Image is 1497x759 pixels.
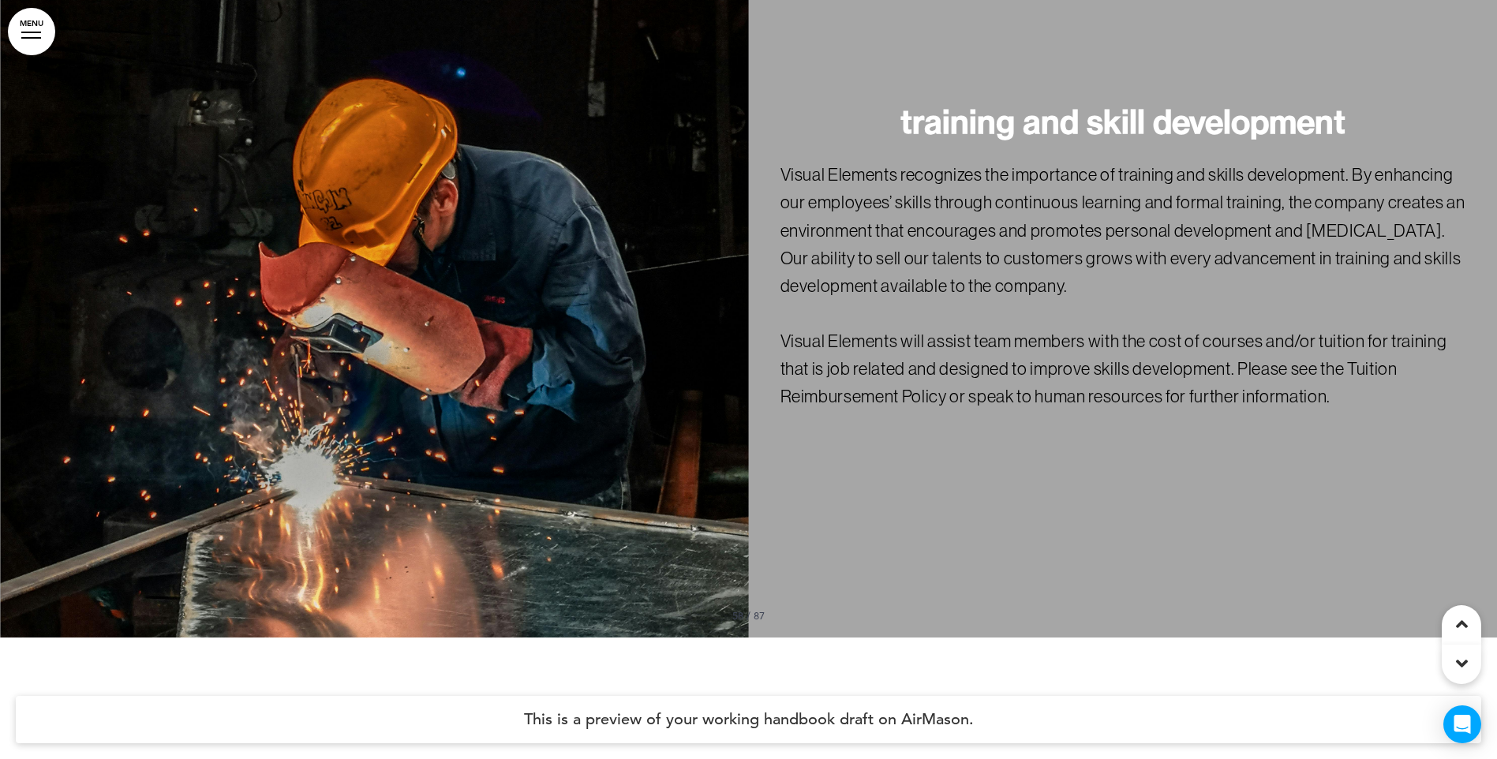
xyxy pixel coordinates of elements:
strong: Progressive Discipline [587,693,910,732]
h4: This is a preview of your working handbook draft on AirMason. [16,696,1481,743]
div: Open Intercom Messenger [1443,705,1481,743]
span: Visual Elements will assist team members with the cost of courses and/or tuition for training tha... [780,331,1447,406]
span: 58 / 87 [732,609,765,622]
strong: Training and Skill Development [900,102,1345,141]
a: MENU [8,8,55,55]
span: Visual Elements recognizes the importance of training and skills development. By enhancing our em... [780,165,1465,296]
